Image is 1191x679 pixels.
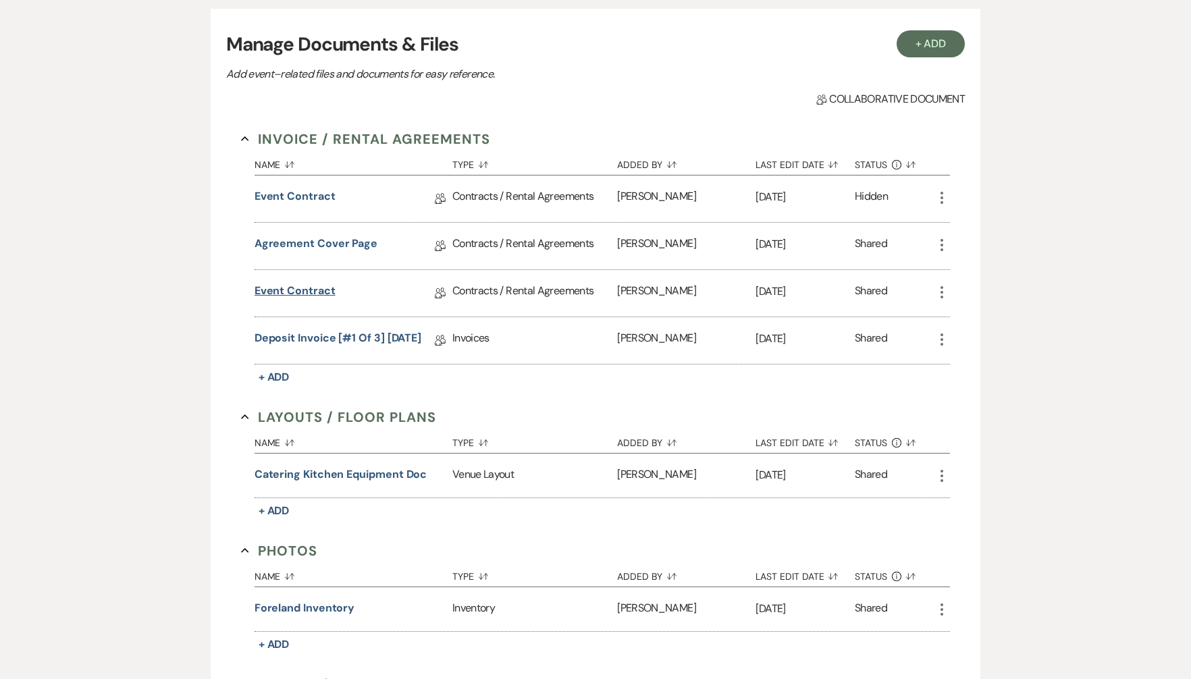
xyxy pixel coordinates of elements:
[255,188,336,209] a: Event Contract
[241,129,490,149] button: Invoice / Rental Agreements
[756,427,855,453] button: Last Edit Date
[855,438,887,447] span: Status
[452,454,617,497] div: Venue Layout
[617,317,756,364] div: [PERSON_NAME]
[241,541,317,561] button: Photos
[617,223,756,269] div: [PERSON_NAME]
[452,149,617,175] button: Type
[259,370,290,384] span: + Add
[756,466,855,484] p: [DATE]
[255,501,294,520] button: + Add
[255,635,294,654] button: + Add
[255,427,452,453] button: Name
[756,600,855,618] p: [DATE]
[617,175,756,222] div: [PERSON_NAME]
[855,188,888,209] div: Hidden
[255,600,355,616] button: Foreland Inventory
[855,572,887,581] span: Status
[617,427,756,453] button: Added By
[756,330,855,348] p: [DATE]
[855,466,887,485] div: Shared
[452,427,617,453] button: Type
[855,427,934,453] button: Status
[855,330,887,351] div: Shared
[452,561,617,587] button: Type
[897,30,965,57] button: + Add
[756,561,855,587] button: Last Edit Date
[226,30,965,59] h3: Manage Documents & Files
[226,65,699,83] p: Add event–related files and documents for easy reference.
[855,160,887,169] span: Status
[855,149,934,175] button: Status
[255,149,452,175] button: Name
[756,149,855,175] button: Last Edit Date
[756,283,855,300] p: [DATE]
[255,236,377,256] a: Agreement Cover Page
[452,587,617,631] div: Inventory
[855,600,887,618] div: Shared
[855,236,887,256] div: Shared
[255,368,294,387] button: + Add
[241,407,436,427] button: Layouts / Floor Plans
[255,466,427,483] button: Catering Kitchen Equipment Doc
[452,270,617,317] div: Contracts / Rental Agreements
[756,188,855,206] p: [DATE]
[617,587,756,631] div: [PERSON_NAME]
[255,561,452,587] button: Name
[816,91,965,107] span: Collaborative document
[756,236,855,253] p: [DATE]
[255,330,421,351] a: Deposit Invoice [#1 of 3] [DATE]
[617,149,756,175] button: Added By
[452,223,617,269] div: Contracts / Rental Agreements
[855,561,934,587] button: Status
[255,283,336,304] a: Event Contract
[617,454,756,497] div: [PERSON_NAME]
[617,270,756,317] div: [PERSON_NAME]
[617,561,756,587] button: Added By
[452,317,617,364] div: Invoices
[259,637,290,651] span: + Add
[259,504,290,518] span: + Add
[855,283,887,304] div: Shared
[452,175,617,222] div: Contracts / Rental Agreements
